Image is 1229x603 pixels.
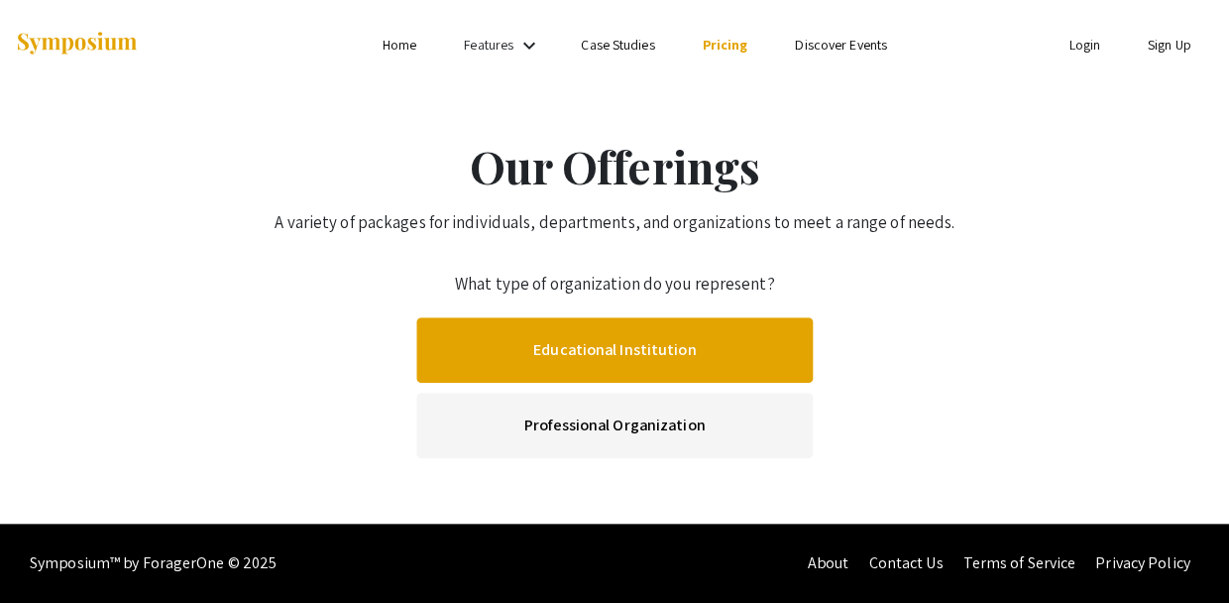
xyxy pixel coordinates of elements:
mat-icon: Expand Features list [517,34,541,58]
a: Educational Institution [416,317,813,383]
a: Features [464,36,513,54]
a: Professional Organization [416,393,813,458]
a: Sign Up [1147,36,1190,54]
p: What type of organization do you represent? [15,272,1214,298]
a: Home [383,36,416,54]
iframe: Chat [15,514,84,588]
a: Terms of Service [962,552,1075,573]
a: Contact Us [868,552,943,573]
img: Symposium by ForagerOne [15,31,139,58]
a: Case Studies [581,36,654,54]
a: Discover Events [795,36,887,54]
h1: Our Offerings [15,139,1214,192]
div: Symposium™ by ForagerOne © 2025 [30,524,277,603]
a: About [807,552,848,573]
p: A variety of packages for individuals, departments, and organizations to meet a range of needs. [15,200,1214,236]
a: Privacy Policy [1095,552,1189,573]
a: Login [1068,36,1100,54]
a: Pricing [702,36,747,54]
